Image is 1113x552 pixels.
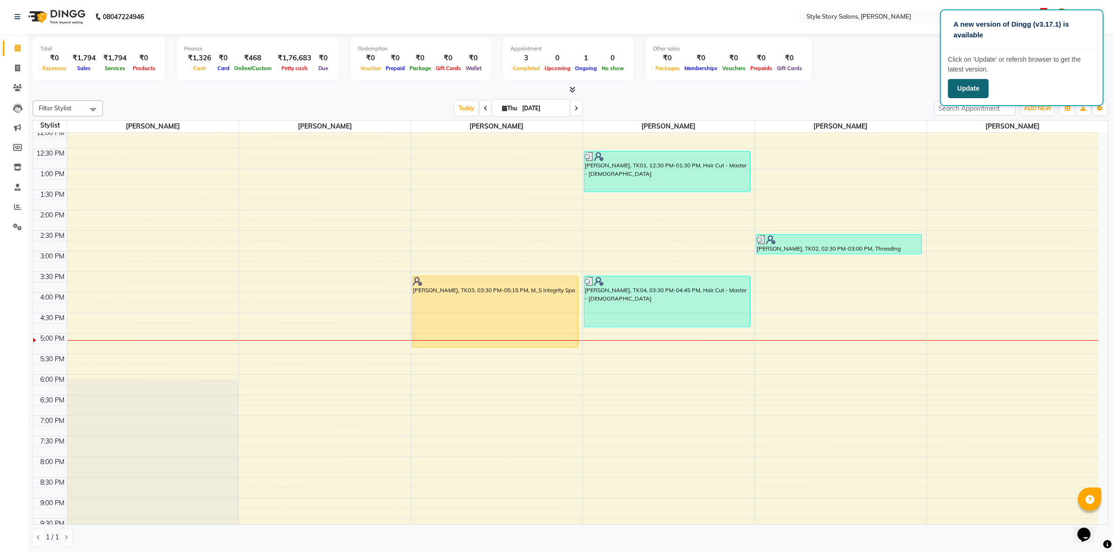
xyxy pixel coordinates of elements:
[232,65,274,72] span: Online/Custom
[316,65,330,72] span: Due
[39,293,67,302] div: 4:00 PM
[383,53,407,64] div: ₹0
[100,53,130,64] div: ₹1,794
[39,395,67,405] div: 6:30 PM
[433,53,463,64] div: ₹0
[39,416,67,426] div: 7:00 PM
[102,65,128,72] span: Services
[682,53,720,64] div: ₹0
[1024,105,1051,112] span: ADD NEW
[184,53,215,64] div: ₹1,326
[748,65,775,72] span: Prepaids
[39,313,67,323] div: 4:30 PM
[756,235,922,254] div: [PERSON_NAME], TK02, 02:30 PM-03:00 PM, Threading Eyebrow,Threading Upperlip (₹50)
[934,101,1016,115] input: Search Appointment
[653,65,682,72] span: Packages
[542,53,573,64] div: 0
[67,121,239,132] span: [PERSON_NAME]
[510,65,542,72] span: Completed
[130,65,158,72] span: Products
[35,128,67,138] div: 12:00 PM
[39,354,67,364] div: 5:30 PM
[33,121,67,130] div: Stylist
[358,65,383,72] span: Voucher
[39,210,67,220] div: 2:00 PM
[39,498,67,508] div: 9:00 PM
[720,53,748,64] div: ₹0
[682,65,720,72] span: Memberships
[433,65,463,72] span: Gift Cards
[39,334,67,344] div: 5:00 PM
[39,190,67,200] div: 1:30 PM
[39,104,72,112] span: Filter Stylist
[500,105,519,112] span: Thu
[583,121,754,132] span: [PERSON_NAME]
[232,53,274,64] div: ₹468
[573,53,599,64] div: 1
[39,169,67,179] div: 1:00 PM
[1040,8,1048,14] span: 18
[239,121,410,132] span: [PERSON_NAME]
[1074,515,1104,543] iframe: chat widget
[39,231,67,241] div: 2:30 PM
[519,101,566,115] input: 2025-09-04
[720,65,748,72] span: Vouchers
[755,121,926,132] span: [PERSON_NAME]
[75,65,93,72] span: Sales
[39,251,67,261] div: 3:00 PM
[748,53,775,64] div: ₹0
[948,55,1096,74] p: Click on ‘Update’ or refersh browser to get the latest version.
[39,457,67,467] div: 8:00 PM
[573,65,599,72] span: Ongoing
[927,121,1099,132] span: [PERSON_NAME]
[40,45,158,53] div: Total
[463,53,484,64] div: ₹0
[315,53,331,64] div: ₹0
[653,45,804,53] div: Other sales
[39,519,67,529] div: 9:30 PM
[1021,102,1054,115] button: ADD NEW
[599,53,626,64] div: 0
[215,53,232,64] div: ₹0
[383,65,407,72] span: Prepaid
[948,79,989,98] button: Update
[463,65,484,72] span: Wallet
[510,53,542,64] div: 3
[40,53,69,64] div: ₹0
[653,53,682,64] div: ₹0
[542,65,573,72] span: Upcoming
[24,4,88,30] img: logo
[358,45,484,53] div: Redemption
[510,45,626,53] div: Appointment
[39,272,67,282] div: 3:30 PM
[584,151,750,192] div: [PERSON_NAME], TK01, 12:30 PM-01:30 PM, Hair Cut - Master - [DEMOGRAPHIC_DATA]
[274,53,315,64] div: ₹1,76,683
[412,276,578,347] div: [PERSON_NAME], TK03, 03:30 PM-05:15 PM, M_S Integrity Spa
[407,65,433,72] span: Package
[130,53,158,64] div: ₹0
[215,65,232,72] span: Card
[191,65,208,72] span: Cash
[358,53,383,64] div: ₹0
[39,437,67,446] div: 7:30 PM
[39,478,67,487] div: 8:30 PM
[1054,8,1070,25] img: Admin
[103,4,144,30] b: 08047224946
[954,19,1090,40] p: A new version of Dingg (v3.17.1) is available
[279,65,310,72] span: Petty cash
[46,532,59,542] span: 1 / 1
[775,53,804,64] div: ₹0
[35,149,67,158] div: 12:30 PM
[407,53,433,64] div: ₹0
[455,101,478,115] span: Today
[599,65,626,72] span: No show
[411,121,582,132] span: [PERSON_NAME]
[40,65,69,72] span: Expenses
[584,276,750,327] div: [PERSON_NAME], TK04, 03:30 PM-04:45 PM, Hair Cut - Master - [DEMOGRAPHIC_DATA]
[775,65,804,72] span: Gift Cards
[69,53,100,64] div: ₹1,794
[39,375,67,385] div: 6:00 PM
[184,45,331,53] div: Finance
